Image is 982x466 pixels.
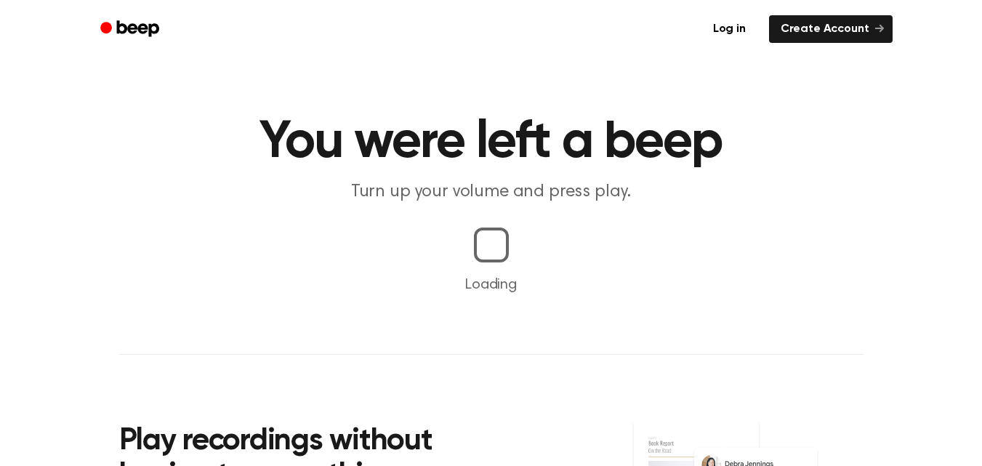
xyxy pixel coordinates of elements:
a: Create Account [769,15,893,43]
a: Beep [90,15,172,44]
p: Loading [17,274,965,296]
h1: You were left a beep [119,116,864,169]
a: Log in [699,12,760,46]
p: Turn up your volume and press play. [212,180,770,204]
